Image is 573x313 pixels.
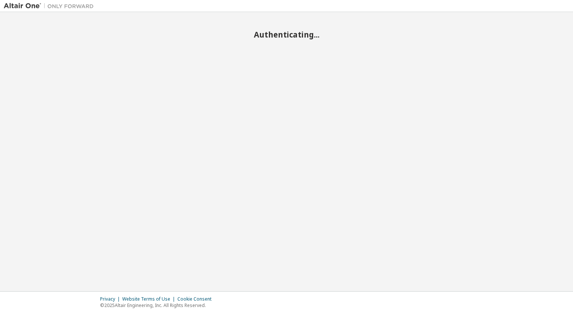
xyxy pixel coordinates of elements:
[100,302,216,308] p: © 2025 Altair Engineering, Inc. All Rights Reserved.
[177,296,216,302] div: Cookie Consent
[4,2,97,10] img: Altair One
[4,30,569,39] h2: Authenticating...
[122,296,177,302] div: Website Terms of Use
[100,296,122,302] div: Privacy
